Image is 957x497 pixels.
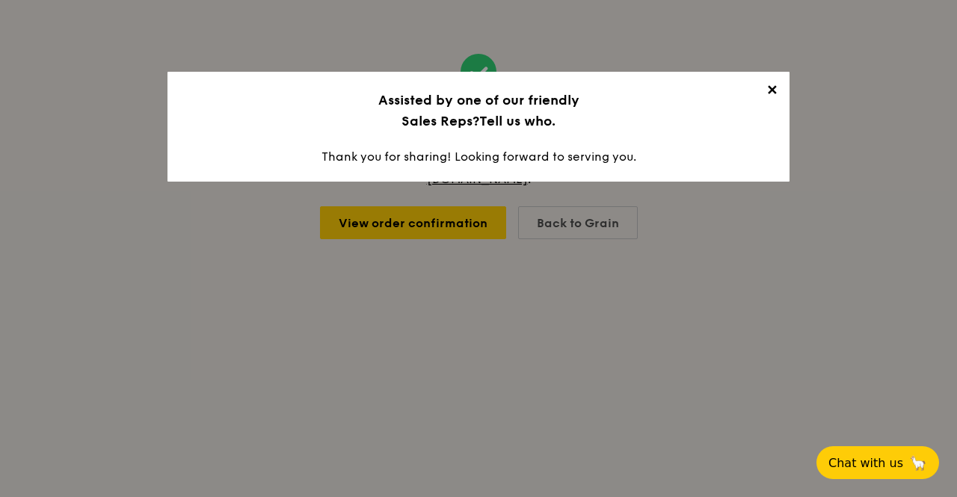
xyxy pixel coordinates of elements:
span: ✕ [761,82,782,103]
span: Tell us who. [479,113,556,129]
button: Chat with us🦙 [816,446,939,479]
h3: Assisted by one of our friendly Sales Reps? [185,90,772,132]
div: Thank you for sharing! Looking forward to serving you. [167,72,790,182]
span: Chat with us [828,456,903,470]
span: 🦙 [909,454,927,472]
